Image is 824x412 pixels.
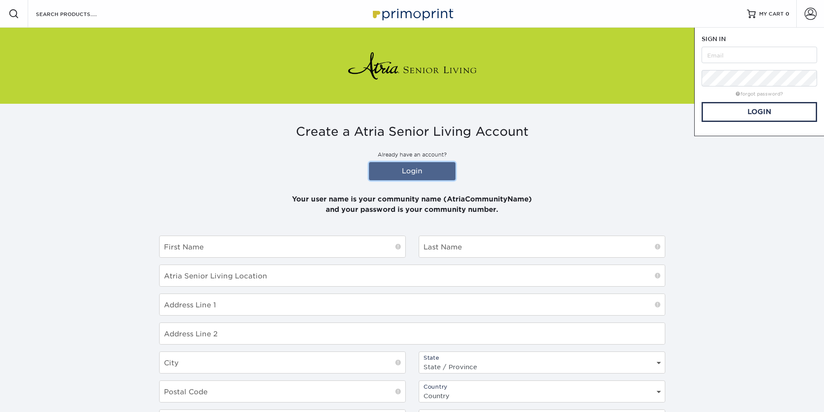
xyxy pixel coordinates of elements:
[369,4,455,23] img: Primoprint
[347,48,477,83] img: Atria Senior Living
[702,35,726,42] span: SIGN IN
[35,9,119,19] input: SEARCH PRODUCTS.....
[702,102,817,122] a: Login
[369,162,455,180] a: Login
[702,47,817,63] input: Email
[759,10,784,18] span: MY CART
[159,151,665,159] p: Already have an account?
[786,11,789,17] span: 0
[159,184,665,215] p: Your user name is your community name (AtriaCommunityName) and your password is your community nu...
[736,91,783,97] a: forgot password?
[159,125,665,139] h3: Create a Atria Senior Living Account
